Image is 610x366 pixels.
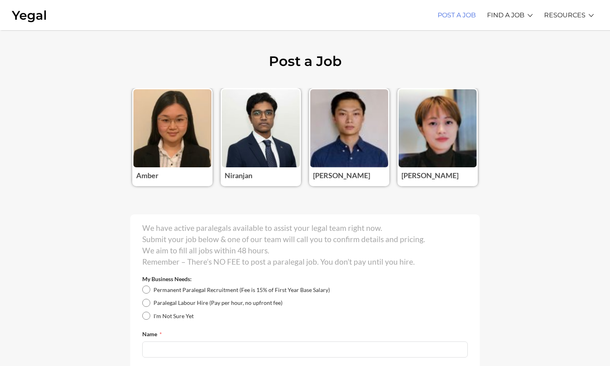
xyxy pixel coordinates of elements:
img: Photo [221,88,301,169]
h3: Amber [136,165,209,182]
h1: Post a Job [130,54,480,68]
img: Photo [397,88,478,169]
input: Name [142,341,468,358]
p: Remember – There’s NO FEE to post a paralegal job. You don’t pay until you hire. [142,256,468,267]
a: RESOURCES [544,4,585,26]
img: Photo [132,88,213,169]
label: Name [142,331,162,337]
h3: [PERSON_NAME] [313,165,385,182]
span: Paralegal Labour Hire (Pay per hour, no upfront fee) [154,299,282,306]
label: My Business Needs: [142,276,192,282]
h3: Niranjan [225,165,297,182]
input: Paralegal Labour Hire (Pay per hour, no upfront fee) [142,299,150,307]
a: FIND A JOB [487,4,524,26]
input: Permanent Paralegal Recruitment (Fee is 15% of First Year Base Salary) [142,286,150,294]
h3: [PERSON_NAME] [401,165,474,182]
span: Permanent Paralegal Recruitment (Fee is 15% of First Year Base Salary) [154,286,330,293]
span: I'm Not Sure Yet [154,313,194,319]
a: POST A JOB [438,4,476,26]
p: We aim to fill all jobs within 48 hours. [142,245,468,256]
img: Photo [309,88,389,169]
p: We have active paralegals available to assist your legal team right now. [142,222,468,234]
input: I'm Not Sure Yet [142,312,150,320]
p: Submit your job below & one of our team will call you to confirm details and pricing. [142,234,468,245]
